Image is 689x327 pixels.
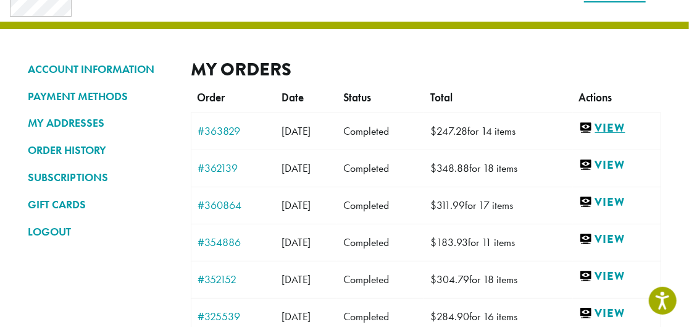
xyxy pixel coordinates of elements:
[579,306,654,321] a: View
[198,274,269,285] a: #352152
[28,221,172,242] a: LOGOUT
[282,91,304,104] span: Date
[282,161,311,175] span: [DATE]
[28,167,172,188] a: SUBSCRIPTIONS
[579,195,654,210] a: View
[28,59,172,80] a: ACCOUNT INFORMATION
[28,194,172,215] a: GIFT CARDS
[28,140,172,161] a: ORDER HISTORY
[430,310,469,323] span: 284.90
[579,232,654,247] a: View
[424,187,573,224] td: for 17 items
[430,273,436,286] span: $
[430,91,453,104] span: Total
[28,113,172,134] a: MY ADDRESSES
[198,311,269,322] a: #325539
[28,86,172,107] a: PAYMENT METHODS
[337,187,424,224] td: Completed
[430,236,436,249] span: $
[430,161,469,175] span: 348.88
[191,59,661,80] h2: My Orders
[430,198,436,212] span: $
[198,163,269,174] a: #362139
[430,236,468,249] span: 183.93
[282,310,311,323] span: [DATE]
[424,113,573,150] td: for 14 items
[424,224,573,261] td: for 11 items
[579,91,612,104] span: Actions
[430,124,436,138] span: $
[424,150,573,187] td: for 18 items
[282,273,311,286] span: [DATE]
[282,236,311,249] span: [DATE]
[198,237,269,248] a: #354886
[198,125,269,137] a: #363829
[337,150,424,187] td: Completed
[282,198,311,212] span: [DATE]
[198,200,269,211] a: #360864
[430,198,465,212] span: 311.99
[579,158,654,173] a: View
[337,261,424,298] td: Completed
[430,124,467,138] span: 247.28
[424,261,573,298] td: for 18 items
[282,124,311,138] span: [DATE]
[430,273,469,286] span: 304.79
[579,269,654,284] a: View
[337,224,424,261] td: Completed
[343,91,371,104] span: Status
[579,121,654,136] a: View
[337,113,424,150] td: Completed
[430,310,436,323] span: $
[198,91,225,104] span: Order
[430,161,436,175] span: $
